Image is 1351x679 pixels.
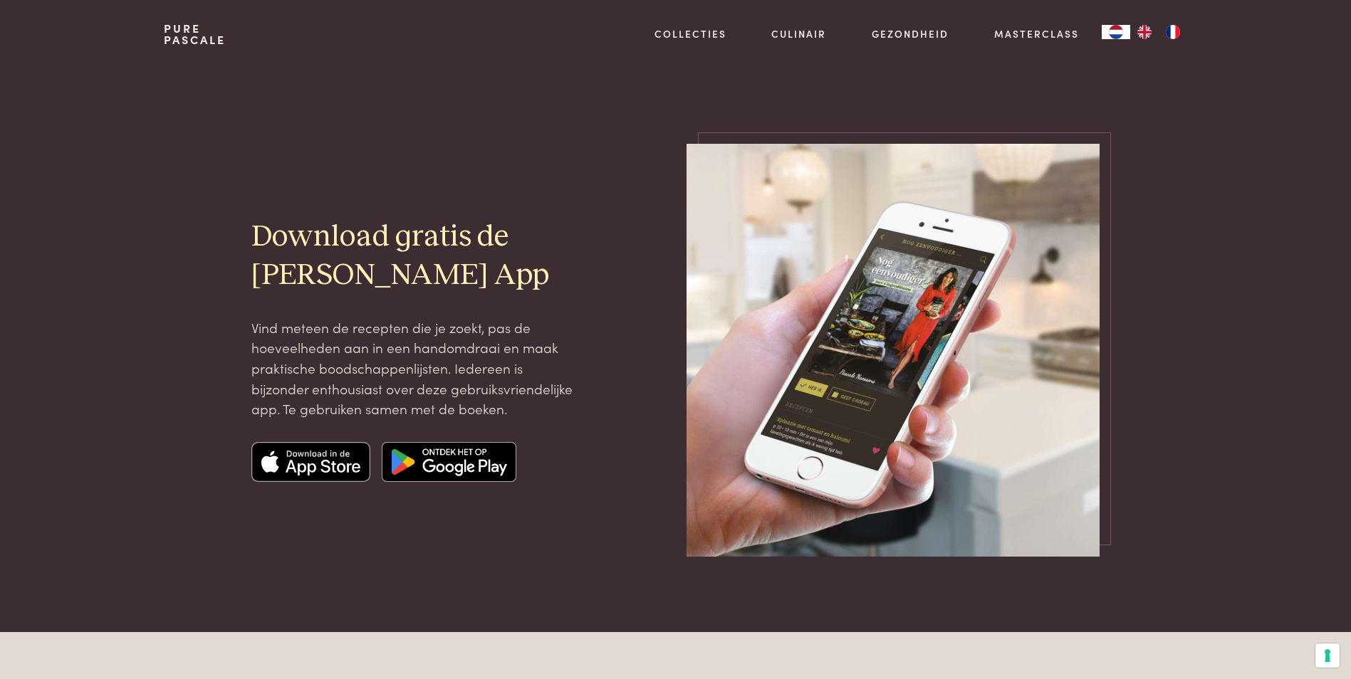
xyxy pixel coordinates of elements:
[1315,643,1340,668] button: Uw voorkeuren voor toestemming voor trackingtechnologieën
[382,442,516,482] img: Google app store
[771,26,826,41] a: Culinair
[1130,25,1159,39] a: EN
[654,26,726,41] a: Collecties
[1102,25,1130,39] a: NL
[251,317,578,419] p: Vind meteen de recepten die je zoekt, pas de hoeveelheden aan in een handomdraai en maak praktisc...
[164,23,226,46] a: PurePascale
[687,144,1100,557] img: pascale-naessens-app-mockup
[251,219,578,294] h2: Download gratis de [PERSON_NAME] App
[994,26,1079,41] a: Masterclass
[1102,25,1187,39] aside: Language selected: Nederlands
[1130,25,1187,39] ul: Language list
[1102,25,1130,39] div: Language
[1159,25,1187,39] a: FR
[872,26,949,41] a: Gezondheid
[251,442,371,482] img: Apple app store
